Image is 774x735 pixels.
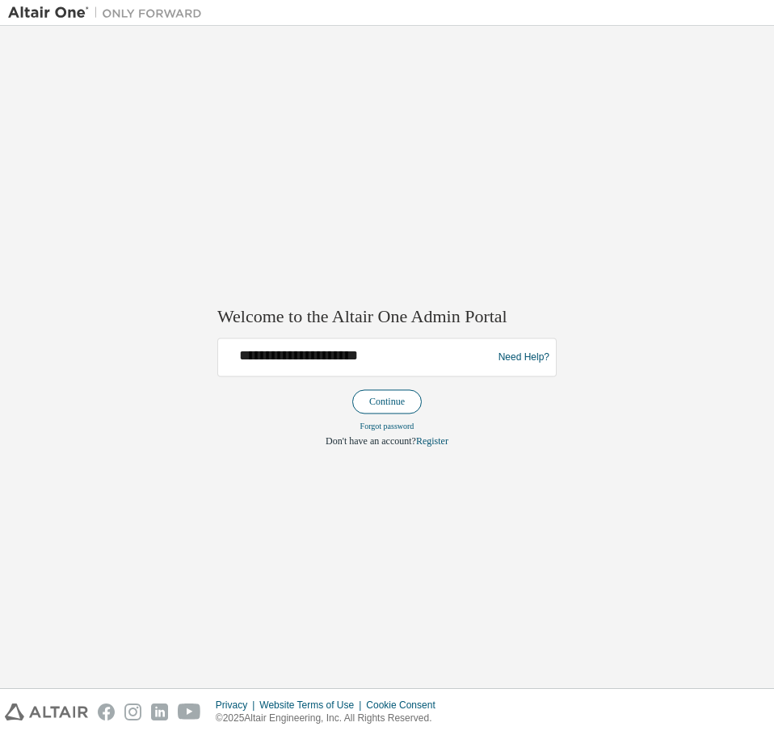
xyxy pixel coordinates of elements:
[8,5,210,21] img: Altair One
[366,699,444,712] div: Cookie Consent
[498,357,549,358] a: Need Help?
[360,422,414,431] a: Forgot password
[352,390,422,414] button: Continue
[216,712,445,725] p: © 2025 Altair Engineering, Inc. All Rights Reserved.
[151,703,168,720] img: linkedin.svg
[259,699,366,712] div: Website Terms of Use
[416,436,448,447] a: Register
[216,699,259,712] div: Privacy
[5,703,88,720] img: altair_logo.svg
[98,703,115,720] img: facebook.svg
[124,703,141,720] img: instagram.svg
[178,703,201,720] img: youtube.svg
[217,305,557,328] h2: Welcome to the Altair One Admin Portal
[326,436,416,447] span: Don't have an account?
